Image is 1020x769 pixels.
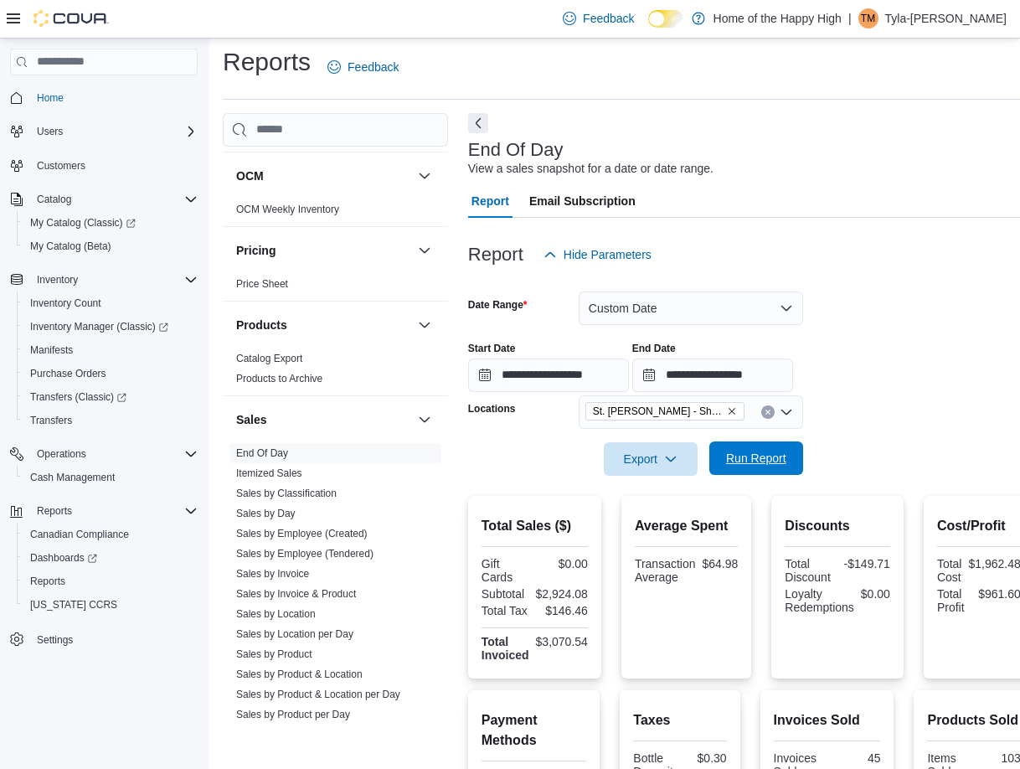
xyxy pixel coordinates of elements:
button: My Catalog (Beta) [17,235,204,258]
a: Dashboards [17,546,204,570]
span: Inventory Count [23,293,198,313]
span: Sales by Invoice [236,567,309,581]
span: Inventory [30,270,198,290]
h3: Report [468,245,523,265]
input: Press the down key to open a popover containing a calendar. [468,359,629,392]
button: Sales [415,410,435,430]
span: Settings [37,633,73,647]
button: Home [3,85,204,110]
div: Total Tax [482,604,532,617]
span: Feedback [348,59,399,75]
p: Tyla-[PERSON_NAME] [885,8,1007,28]
div: Products [223,348,448,395]
div: OCM [223,199,448,226]
span: Transfers [23,410,198,431]
span: Operations [30,444,198,464]
a: Sales by Day [236,508,296,519]
a: Sales by Product & Location per Day [236,689,400,700]
span: Itemized Sales [236,467,302,480]
a: Transfers (Classic) [23,387,133,407]
span: Feedback [583,10,634,27]
strong: Total Invoiced [482,635,529,662]
span: Operations [37,447,86,461]
h3: End Of Day [468,140,564,160]
div: $0.00 [861,587,890,601]
button: Export [604,442,698,476]
button: Run Report [709,441,803,475]
a: Catalog Export [236,353,302,364]
button: Manifests [17,338,204,362]
a: Sales by Invoice & Product [236,588,356,600]
h2: Taxes [633,710,726,730]
span: Home [37,91,64,105]
a: Manifests [23,340,80,360]
button: Users [30,121,70,142]
button: Catalog [3,188,204,211]
a: My Catalog (Classic) [23,213,142,233]
span: Products to Archive [236,372,322,385]
span: Purchase Orders [23,364,198,384]
span: Manifests [23,340,198,360]
button: OCM [236,168,411,184]
span: Sales by Classification [236,487,337,500]
span: Cash Management [30,471,115,484]
a: Sales by Product [236,648,312,660]
div: $146.46 [538,604,588,617]
button: Reports [17,570,204,593]
label: Date Range [468,298,528,312]
span: My Catalog (Beta) [30,240,111,253]
a: Feedback [556,2,641,35]
a: Canadian Compliance [23,524,136,544]
a: [US_STATE] CCRS [23,595,124,615]
span: Run Report [726,450,786,467]
span: Users [30,121,198,142]
span: Sales by Location per Day [236,627,353,641]
span: Inventory Manager (Classic) [30,320,168,333]
a: Sales by Employee (Tendered) [236,548,373,560]
a: Inventory Count [23,293,108,313]
a: Customers [30,156,92,176]
h3: OCM [236,168,264,184]
a: Sales by Invoice [236,568,309,580]
img: Cova [33,10,109,27]
a: OCM Weekly Inventory [236,204,339,215]
input: Press the down key to open a popover containing a calendar. [632,359,793,392]
span: Home [30,87,198,108]
button: Sales [236,411,411,428]
span: Hide Parameters [564,246,652,263]
span: Sales by Employee (Tendered) [236,547,373,560]
button: Settings [3,627,204,651]
button: Inventory [3,268,204,292]
span: [US_STATE] CCRS [30,598,117,612]
a: Transfers (Classic) [17,385,204,409]
nav: Complex example [10,79,198,695]
div: $0.00 [538,557,588,570]
a: My Catalog (Beta) [23,236,118,256]
button: Reports [3,499,204,523]
h3: Products [236,317,287,333]
div: Total Profit [937,587,971,614]
span: Catalog [37,193,71,206]
span: Transfers (Classic) [23,387,198,407]
button: Inventory [30,270,85,290]
span: End Of Day [236,446,288,460]
div: $1,962.48 [968,557,1020,570]
span: Reports [30,575,65,588]
button: Customers [3,153,204,178]
h3: Pricing [236,242,276,259]
button: Custom Date [579,292,803,325]
a: Inventory Manager (Classic) [17,315,204,338]
a: Sales by Product & Location [236,668,363,680]
h2: Total Sales ($) [482,516,588,536]
button: Operations [3,442,204,466]
h2: Payment Methods [482,710,587,751]
span: Purchase Orders [30,367,106,380]
h2: Average Spent [635,516,738,536]
div: View a sales snapshot for a date or date range. [468,160,713,178]
div: Sales [223,443,448,731]
span: Users [37,125,63,138]
span: Inventory Manager (Classic) [23,317,198,337]
a: Sales by Location per Day [236,628,353,640]
button: Canadian Compliance [17,523,204,546]
p: | [848,8,852,28]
